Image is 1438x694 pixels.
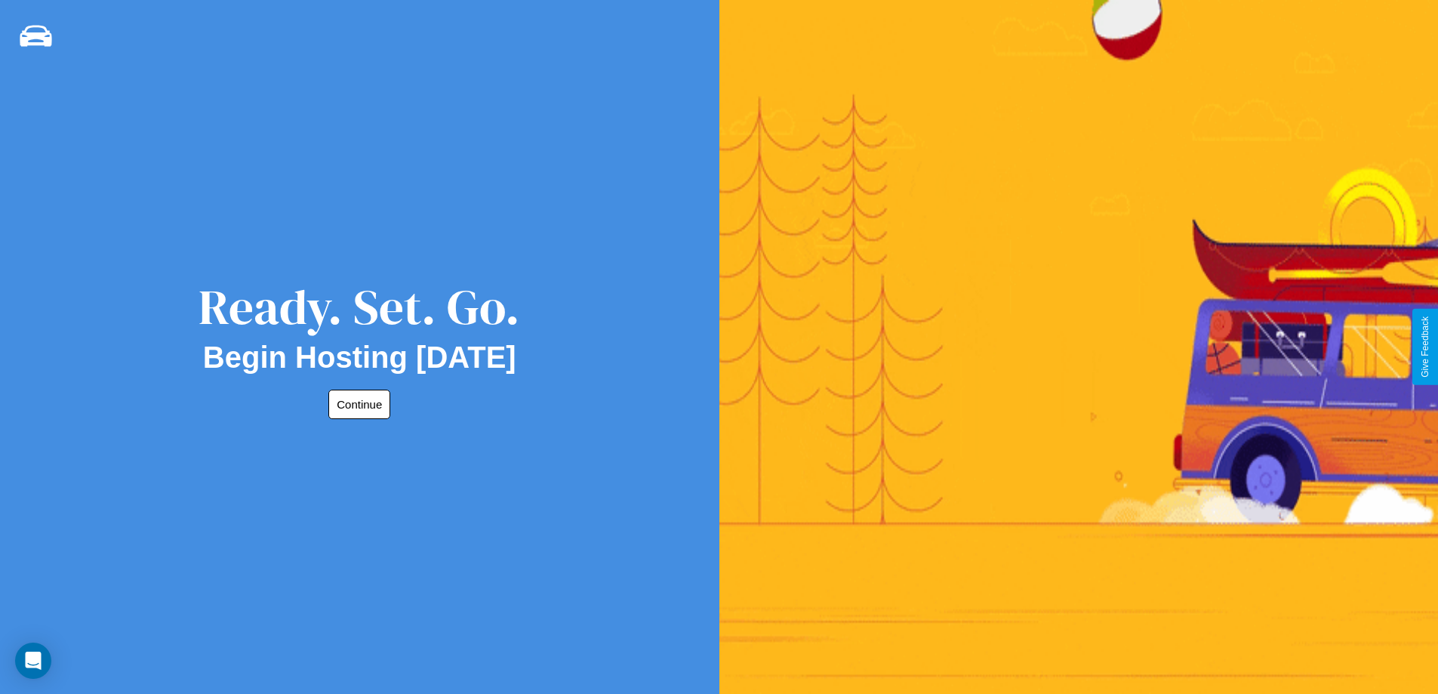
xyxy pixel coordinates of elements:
[15,643,51,679] div: Open Intercom Messenger
[1420,316,1430,378] div: Give Feedback
[199,273,520,341] div: Ready. Set. Go.
[328,390,390,419] button: Continue
[203,341,516,375] h2: Begin Hosting [DATE]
